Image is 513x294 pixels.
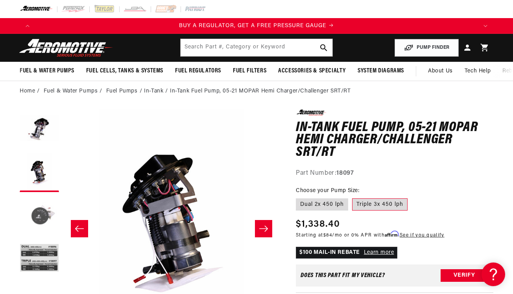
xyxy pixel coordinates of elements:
summary: Fuel Filters [227,62,272,80]
span: Fuel Regulators [175,67,221,75]
img: Aeromotive [17,39,115,57]
span: BUY A REGULATOR, GET A FREE PRESSURE GAUGE [179,23,326,29]
button: Verify [441,269,489,282]
button: Load image 1 in gallery view [20,109,59,149]
span: Fuel Filters [233,67,266,75]
p: $100 MAIL-IN REBATE [296,247,397,259]
button: PUMP FINDER [395,39,459,57]
div: Does This part fit My vehicle? [301,272,385,279]
summary: Fuel & Water Pumps [14,62,80,80]
input: Search by Part Number, Category or Keyword [181,39,332,56]
a: Fuel & Water Pumps [44,87,98,96]
button: Load image 2 in gallery view [20,153,59,192]
button: search button [315,39,332,56]
summary: Tech Help [459,62,496,81]
button: Slide left [71,220,88,237]
span: Accessories & Specialty [278,67,346,75]
span: System Diagrams [358,67,404,75]
h1: In-Tank Fuel Pump, 05-21 MOPAR Hemi Charger/Challenger SRT/RT [296,122,493,159]
span: Affirm [385,231,399,237]
summary: Fuel Regulators [169,62,227,80]
button: Translation missing: en.sections.announcements.next_announcement [478,18,493,34]
a: BUY A REGULATOR, GET A FREE PRESSURE GAUGE [35,22,478,30]
div: Announcement [35,22,478,30]
div: 1 of 4 [35,22,478,30]
span: $1,338.40 [296,217,340,231]
div: Part Number: [296,168,493,179]
a: Fuel Pumps [106,87,138,96]
summary: Fuel Cells, Tanks & Systems [80,62,169,80]
label: Dual 2x 450 lph [296,198,348,211]
li: In-Tank Fuel Pump, 05-21 MOPAR Hemi Charger/Challenger SRT/RT [170,87,351,96]
p: Starting at /mo or 0% APR with . [296,231,444,239]
span: Tech Help [465,67,491,76]
span: Fuel Cells, Tanks & Systems [86,67,163,75]
strong: 18097 [336,170,354,176]
span: Fuel & Water Pumps [20,67,74,75]
button: Translation missing: en.sections.announcements.previous_announcement [20,18,35,34]
li: In-Tank [144,87,170,96]
button: Load image 3 in gallery view [20,196,59,235]
summary: Accessories & Specialty [272,62,352,80]
nav: breadcrumbs [20,87,493,96]
a: About Us [422,62,459,81]
summary: System Diagrams [352,62,410,80]
button: Slide right [255,220,272,237]
legend: Choose your Pump Size: [296,187,360,195]
a: See if you qualify - Learn more about Affirm Financing (opens in modal) [400,233,444,238]
a: Home [20,87,35,96]
span: $84 [323,233,332,238]
a: Learn more [364,250,394,255]
span: About Us [428,68,453,74]
button: Load image 4 in gallery view [20,239,59,279]
label: Triple 3x 450 lph [352,198,408,211]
